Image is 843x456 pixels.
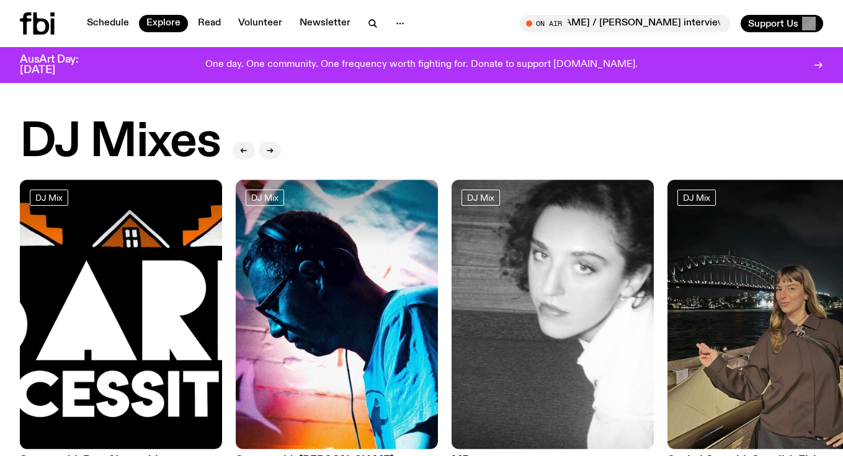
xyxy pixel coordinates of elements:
span: DJ Mix [467,193,494,202]
img: Bare Necessities [20,180,222,449]
img: Simon Caldwell stands side on, looking downwards. He has headphones on. Behind him is a brightly ... [236,180,438,449]
h2: DJ Mixes [20,119,220,166]
a: DJ Mix [30,190,68,206]
span: DJ Mix [35,193,63,202]
button: Support Us [741,15,823,32]
a: DJ Mix [246,190,284,206]
span: DJ Mix [683,193,710,202]
p: One day. One community. One frequency worth fighting for. Donate to support [DOMAIN_NAME]. [205,59,638,71]
span: DJ Mix [251,193,279,202]
a: Read [190,15,228,32]
h3: AusArt Day: [DATE] [20,55,99,76]
a: Schedule [79,15,136,32]
a: DJ Mix [462,190,500,206]
a: Explore [139,15,188,32]
a: Volunteer [231,15,290,32]
a: Newsletter [292,15,358,32]
span: Support Us [748,18,798,29]
button: On Air[DATE] Arvos with [PERSON_NAME] / [PERSON_NAME] interview with [PERSON_NAME] [520,15,731,32]
a: DJ Mix [677,190,716,206]
img: A black and white photo of Lilly wearing a white blouse and looking up at the camera. [452,180,654,449]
